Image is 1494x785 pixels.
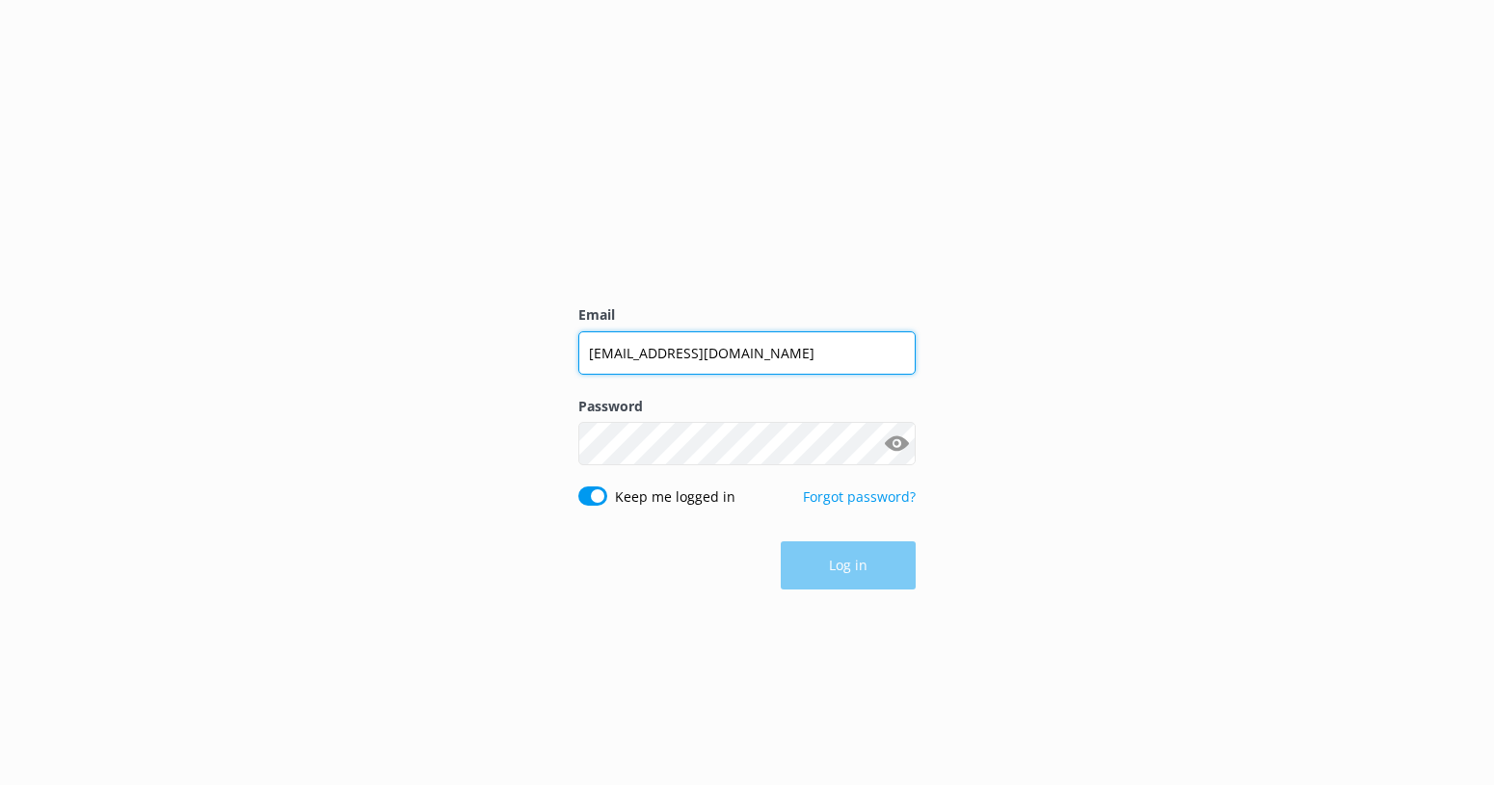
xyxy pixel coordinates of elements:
label: Email [578,304,916,326]
label: Password [578,396,916,417]
label: Keep me logged in [615,486,735,508]
button: Show password [877,425,916,463]
a: Forgot password? [803,487,916,506]
input: user@emailaddress.com [578,331,916,375]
